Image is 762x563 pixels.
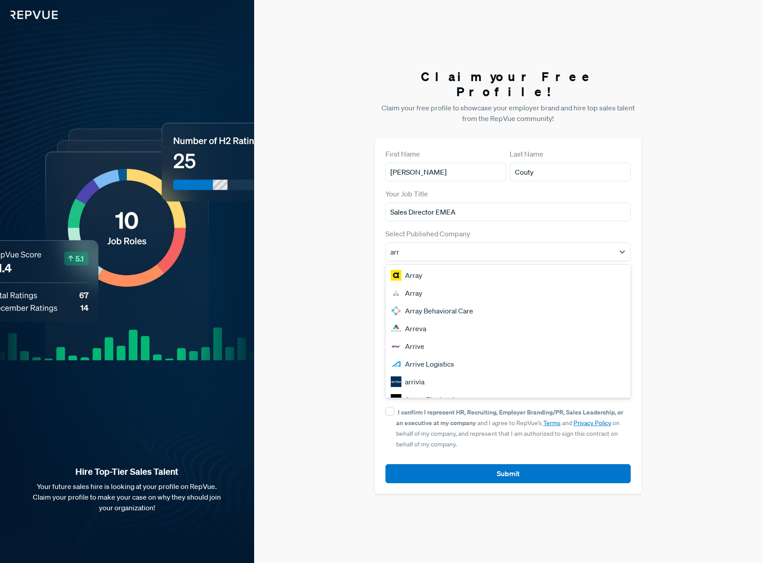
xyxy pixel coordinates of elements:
div: Arrive Logistics [385,355,631,373]
input: Last Name [510,163,631,181]
div: Array [385,284,631,302]
img: Array [391,270,401,281]
img: Array [391,288,401,298]
input: First Name [385,163,507,181]
a: Privacy Policy [573,419,611,427]
p: Your future sales hire is looking at your profile on RepVue. Claim your profile to make your case... [14,481,240,513]
div: arrivia [385,373,631,391]
div: Arreva [385,320,631,337]
a: Terms [543,419,561,427]
div: Array Behavioral Care [385,302,631,320]
img: Arrive Logistics [391,359,401,369]
img: Arreva [391,323,401,334]
label: Select Published Company [385,228,470,239]
button: Submit [385,464,631,483]
h3: Claim your Free Profile! [375,69,641,99]
img: arrivia [391,376,401,387]
div: Array [385,266,631,284]
strong: I confirm I represent HR, Recruiting, Employer Branding/PR, Sales Leadership, or an executive at ... [396,408,623,427]
label: Your Job Title [385,188,428,199]
div: Arrive [385,337,631,355]
img: Arrive [391,341,401,352]
strong: Hire Top-Tier Sales Talent [14,466,240,477]
div: Arrow Electronics [385,391,631,408]
input: Title [385,203,631,221]
img: Array Behavioral Care [391,305,401,316]
label: Last Name [510,149,543,159]
label: First Name [385,149,420,159]
span: and I agree to RepVue’s and on behalf of my company, and represent that I am authorized to sign t... [396,408,623,448]
p: Claim your free profile to showcase your employer brand and hire top sales talent from the RepVue... [375,102,641,124]
img: Arrow Electronics [391,394,401,405]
